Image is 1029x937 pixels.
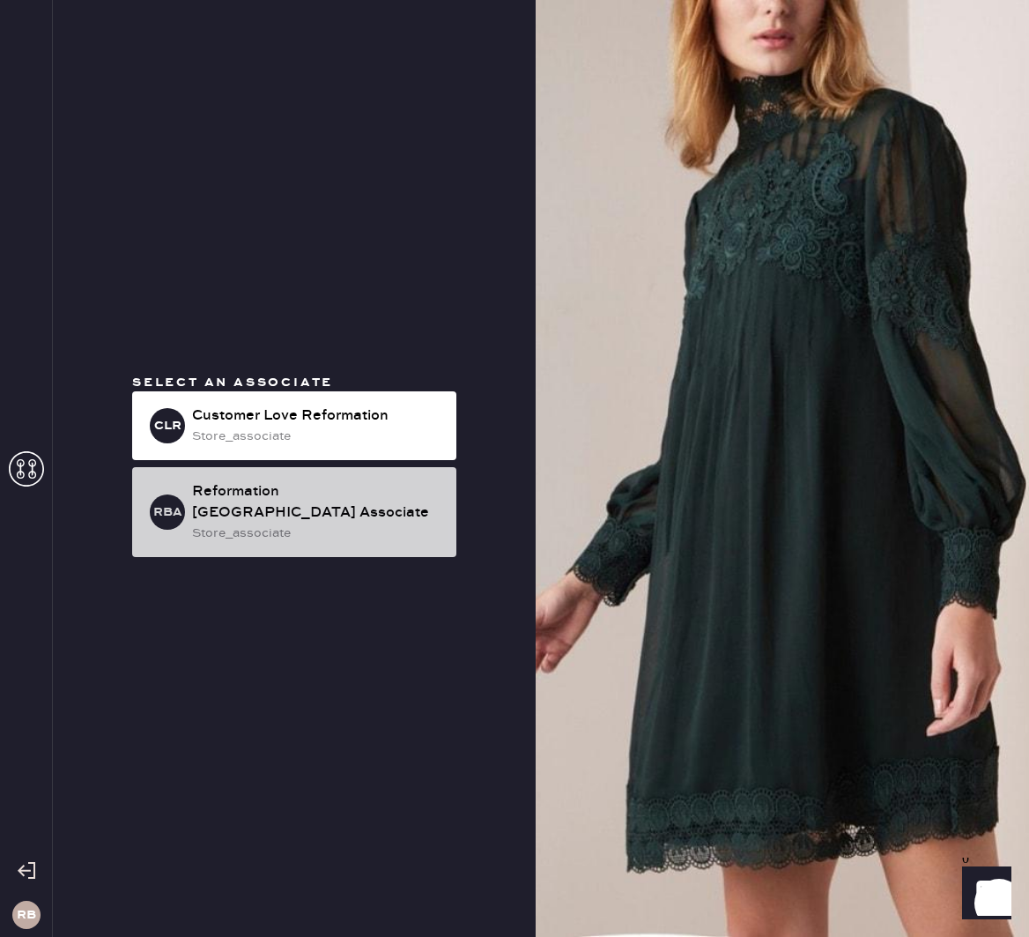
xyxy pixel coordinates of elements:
iframe: Front Chat [945,858,1021,933]
h3: RBA [153,506,182,518]
div: store_associate [192,524,442,543]
h3: CLR [154,420,181,432]
span: Select an associate [132,375,333,390]
div: Customer Love Reformation [192,405,442,427]
div: Reformation [GEOGRAPHIC_DATA] Associate [192,481,442,524]
h3: RB [17,909,36,921]
div: store_associate [192,427,442,446]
